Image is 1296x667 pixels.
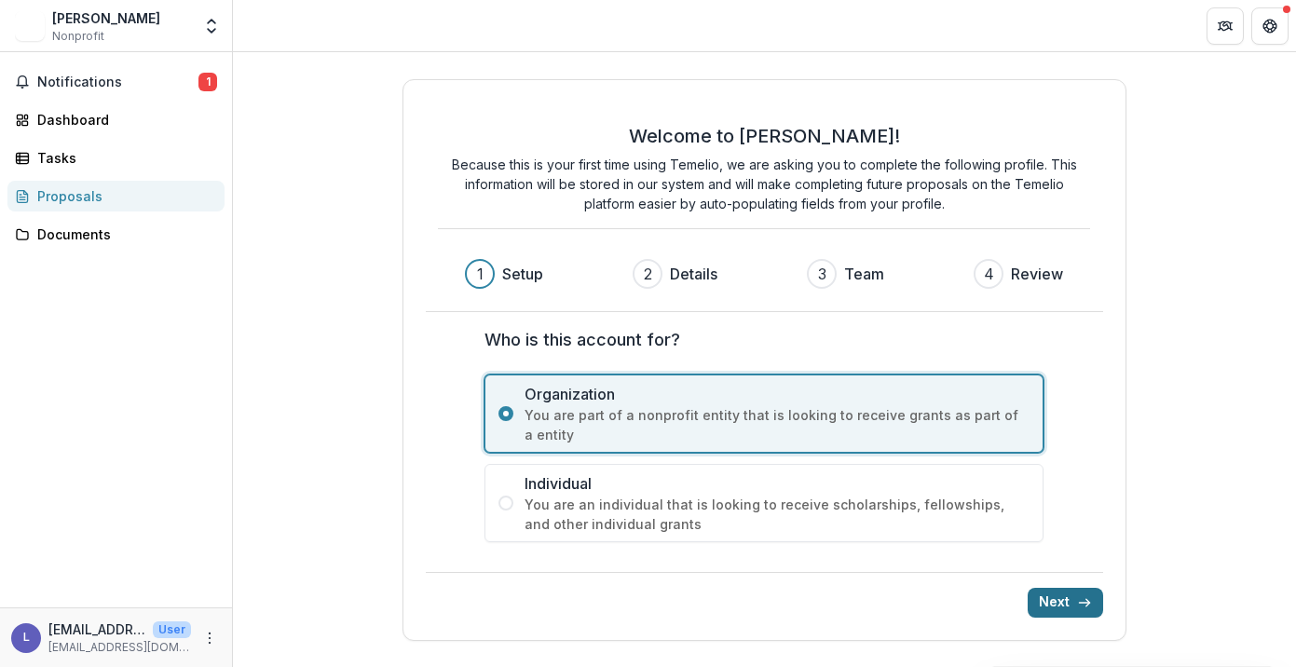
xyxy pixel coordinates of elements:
[37,225,210,244] div: Documents
[525,383,1030,405] span: Organization
[48,619,145,639] p: [EMAIL_ADDRESS][DOMAIN_NAME]
[198,627,221,649] button: More
[629,125,900,147] h2: Welcome to [PERSON_NAME]!
[484,327,1032,352] label: Who is this account for?
[52,8,160,28] div: [PERSON_NAME]
[818,263,826,285] div: 3
[7,104,225,135] a: Dashboard
[502,263,543,285] h3: Setup
[52,28,104,45] span: Nonprofit
[465,259,1063,289] div: Progress
[37,75,198,90] span: Notifications
[153,621,191,638] p: User
[438,155,1090,213] p: Because this is your first time using Temelio, we are asking you to complete the following profil...
[37,110,210,129] div: Dashboard
[984,263,994,285] div: 4
[23,632,30,644] div: lucyjfey@gmail.com
[37,186,210,206] div: Proposals
[198,73,217,91] span: 1
[37,148,210,168] div: Tasks
[15,11,45,41] img: Lucy
[7,219,225,250] a: Documents
[1207,7,1244,45] button: Partners
[477,263,484,285] div: 1
[198,7,225,45] button: Open entity switcher
[7,143,225,173] a: Tasks
[1011,263,1063,285] h3: Review
[844,263,884,285] h3: Team
[48,639,191,656] p: [EMAIL_ADDRESS][DOMAIN_NAME]
[7,67,225,97] button: Notifications1
[1251,7,1289,45] button: Get Help
[7,181,225,211] a: Proposals
[1028,588,1103,618] button: Next
[644,263,652,285] div: 2
[525,472,1030,495] span: Individual
[525,495,1030,534] span: You are an individual that is looking to receive scholarships, fellowships, and other individual ...
[525,405,1030,444] span: You are part of a nonprofit entity that is looking to receive grants as part of a entity
[670,263,717,285] h3: Details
